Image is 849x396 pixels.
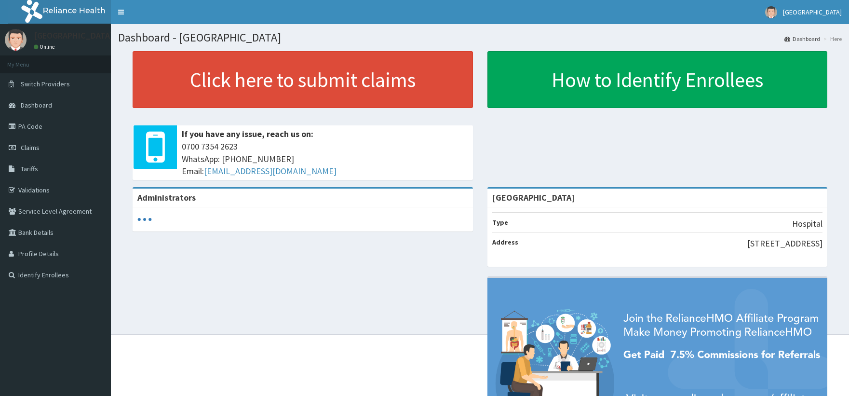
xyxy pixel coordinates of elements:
b: Type [492,218,508,227]
b: If you have any issue, reach us on: [182,128,313,139]
p: [STREET_ADDRESS] [747,237,822,250]
img: User Image [765,6,777,18]
b: Address [492,238,518,246]
li: Here [821,35,842,43]
span: 0700 7354 2623 WhatsApp: [PHONE_NUMBER] Email: [182,140,468,178]
span: Claims [21,143,40,152]
p: Hospital [792,218,822,230]
a: How to Identify Enrollees [487,51,828,108]
h1: Dashboard - [GEOGRAPHIC_DATA] [118,31,842,44]
span: Tariffs [21,164,38,173]
p: [GEOGRAPHIC_DATA] [34,31,113,40]
a: Online [34,43,57,50]
a: Click here to submit claims [133,51,473,108]
span: Dashboard [21,101,52,109]
span: Switch Providers [21,80,70,88]
a: [EMAIL_ADDRESS][DOMAIN_NAME] [204,165,337,177]
svg: audio-loading [137,212,152,227]
img: User Image [5,29,27,51]
a: Dashboard [784,35,820,43]
b: Administrators [137,192,196,203]
span: [GEOGRAPHIC_DATA] [783,8,842,16]
strong: [GEOGRAPHIC_DATA] [492,192,575,203]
